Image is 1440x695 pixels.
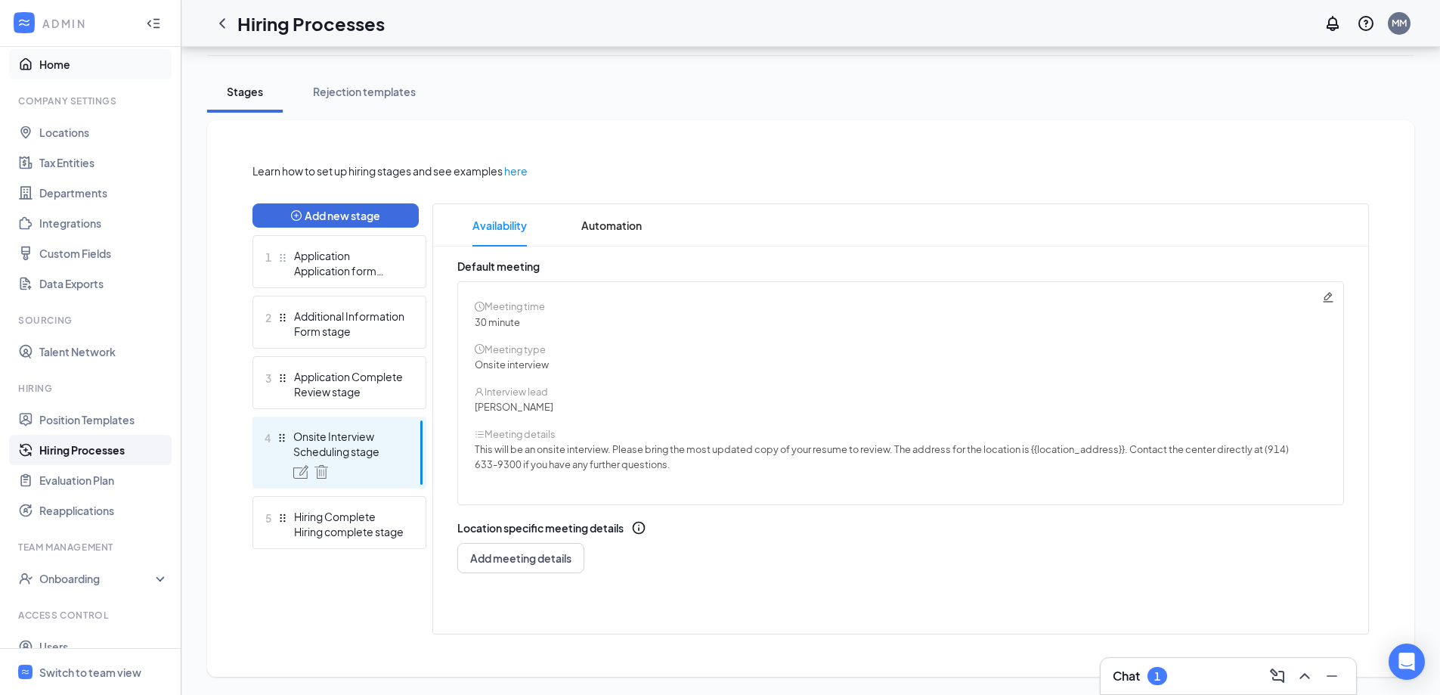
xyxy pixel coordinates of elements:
button: ComposeMessage [1265,664,1290,688]
div: Onsite interview [475,357,1326,372]
div: Switch to team view [39,664,141,679]
svg: Drag [277,433,287,443]
div: Sourcing [18,314,166,327]
span: 1 [265,248,271,266]
div: Meeting time [475,299,1326,314]
div: Meeting type [475,342,1326,357]
button: plus-circleAdd new stage [252,203,419,228]
svg: QuestionInfo [1357,14,1375,33]
div: Application form stage [294,263,404,278]
button: ChevronUp [1293,664,1317,688]
a: here [504,163,528,179]
div: Hiring [18,382,166,395]
span: Add meeting details [470,551,571,566]
div: Hiring complete stage [294,524,404,539]
a: Users [39,631,169,662]
div: Team Management [18,541,166,554]
div: Open Intercom Messenger [1389,644,1425,680]
button: Add meeting details [457,543,584,573]
svg: Notifications [1324,14,1342,33]
a: Tax Entities [39,147,169,178]
a: Home [39,49,169,79]
div: Application Complete [294,369,404,384]
span: Automation [581,204,642,247]
div: Hiring Complete [294,509,404,524]
h1: Hiring Processes [237,11,385,36]
div: Meeting details [475,427,1326,442]
svg: ChevronLeft [213,14,231,33]
svg: Pencil [1322,291,1334,303]
span: plus-circle [291,210,302,221]
svg: Collapse [146,15,161,30]
button: Minimize [1320,664,1344,688]
div: 30 minute [475,315,1326,330]
span: Learn how to set up hiring stages and see examples [252,163,503,179]
div: Form stage [294,324,404,339]
div: Onboarding [39,571,156,586]
div: Review stage [294,384,404,399]
svg: UserCheck [18,571,33,586]
div: [PERSON_NAME] [475,399,1326,414]
span: 633-9300 if you have any further questions. [475,458,670,470]
svg: Drag [277,373,288,383]
svg: ChevronUp [1296,667,1314,685]
div: Stages [222,84,268,99]
span: 5 [265,509,271,527]
div: Access control [18,609,166,622]
span: clock-circle [475,302,485,312]
a: Hiring Processes [39,435,169,465]
div: Interview lead [475,384,1326,399]
a: Data Exports [39,268,169,299]
div: Additional Information [294,309,404,324]
a: Integrations [39,208,169,238]
svg: WorkstreamLogo [17,15,32,30]
a: Departments [39,178,169,208]
svg: Drag [277,513,288,523]
div: Rejection templates [313,84,416,99]
span: Availability [472,204,527,247]
div: Company Settings [18,95,166,107]
a: Locations [39,117,169,147]
a: Custom Fields [39,238,169,268]
svg: Info [631,520,646,535]
div: Onsite Interview [293,429,404,444]
div: 1 [1154,670,1160,683]
span: bars [475,430,485,439]
div: MM [1392,17,1407,29]
svg: WorkstreamLogo [20,667,30,677]
span: clock-circle [475,344,485,354]
span: Default meeting [457,259,540,273]
a: Position Templates [39,405,169,435]
span: 2 [265,309,271,327]
svg: Drag [277,253,288,263]
h3: Chat [1113,668,1140,684]
span: 4 [265,429,271,447]
svg: ComposeMessage [1268,667,1287,685]
svg: Minimize [1323,667,1341,685]
svg: Drag [277,312,288,323]
span: This will be an onsite interview. Please bring the most updated copy of your resume to review. Th... [475,443,1289,455]
div: Application [294,248,404,263]
div: ADMIN [42,15,132,30]
a: Talent Network [39,337,169,367]
a: Evaluation Plan [39,465,169,495]
span: user [475,387,485,397]
a: Reapplications [39,495,169,526]
span: Location specific meeting details [457,520,624,535]
div: Scheduling stage [293,444,404,459]
span: 3 [265,369,271,387]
